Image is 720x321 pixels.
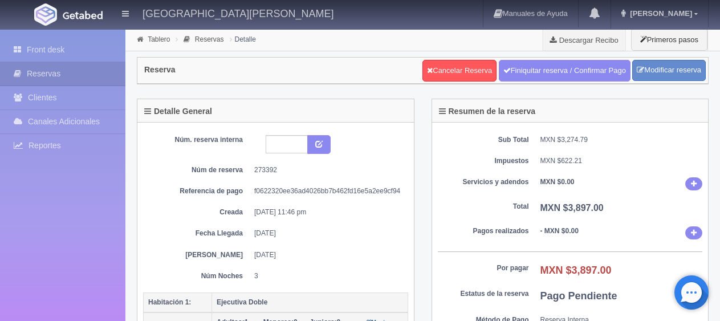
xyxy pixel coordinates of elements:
dt: Núm Noches [152,271,243,281]
b: MXN $3,897.00 [540,203,604,213]
a: Reservas [195,35,224,43]
dt: Sub Total [438,135,529,145]
dd: 273392 [254,165,400,175]
img: Getabed [63,11,103,19]
dd: f0622320ee36ad4026bb7b462fd16e5a2ee9cf94 [254,186,400,196]
dd: MXN $622.21 [540,156,703,166]
dd: MXN $3,274.79 [540,135,703,145]
a: Finiquitar reserva / Confirmar Pago [499,60,630,82]
dt: Pagos realizados [438,226,529,236]
dd: [DATE] 11:46 pm [254,208,400,217]
dt: Referencia de pago [152,186,243,196]
dt: Impuestos [438,156,529,166]
span: [PERSON_NAME] [627,9,692,18]
button: Primeros pasos [631,29,707,51]
b: - MXN $0.00 [540,227,579,235]
dt: Fecha Llegada [152,229,243,238]
b: Pago Pendiente [540,290,617,302]
dd: [DATE] [254,229,400,238]
dd: 3 [254,271,400,281]
img: Getabed [34,3,57,26]
dt: Total [438,202,529,212]
li: Detalle [227,34,259,44]
dt: Por pagar [438,263,529,273]
dt: Servicios y adendos [438,177,529,187]
dt: Creada [152,208,243,217]
dt: Estatus de la reserva [438,289,529,299]
a: Modificar reserva [632,60,706,81]
h4: Resumen de la reserva [439,107,536,116]
th: Ejecutiva Doble [212,292,408,312]
h4: Reserva [144,66,176,74]
h4: Detalle General [144,107,212,116]
b: MXN $0.00 [540,178,575,186]
a: Descargar Recibo [543,29,625,51]
b: MXN $3,897.00 [540,265,612,276]
dt: Núm. reserva interna [152,135,243,145]
a: Tablero [148,35,170,43]
dt: [PERSON_NAME] [152,250,243,260]
dt: Núm de reserva [152,165,243,175]
b: Habitación 1: [148,298,191,306]
dd: [DATE] [254,250,400,260]
h4: [GEOGRAPHIC_DATA][PERSON_NAME] [143,6,333,20]
a: Cancelar Reserva [422,60,497,82]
